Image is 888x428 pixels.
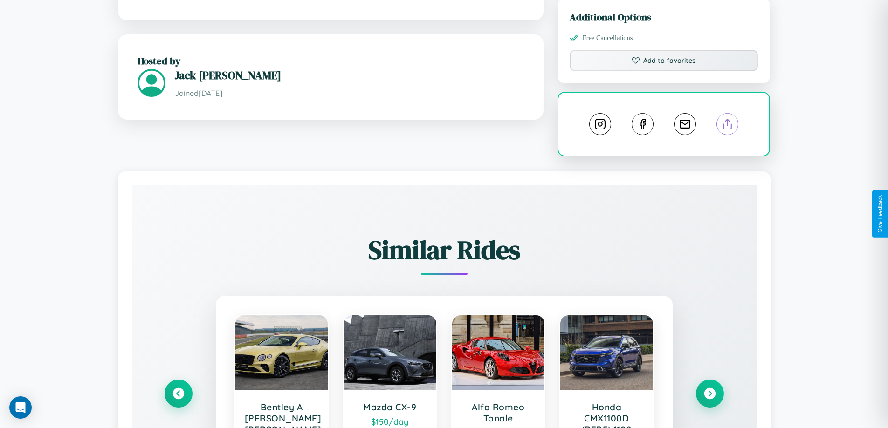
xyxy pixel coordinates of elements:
div: Give Feedback [877,195,883,233]
h3: Alfa Romeo Tonale [461,401,536,424]
div: $ 150 /day [353,416,427,427]
h3: Mazda CX-9 [353,401,427,413]
div: Open Intercom Messenger [9,396,32,419]
h3: Additional Options [570,10,758,24]
h2: Similar Rides [165,232,724,268]
h2: Hosted by [138,54,524,68]
span: Free Cancellations [583,34,633,42]
button: Add to favorites [570,50,758,71]
p: Joined [DATE] [175,87,524,100]
h3: Jack [PERSON_NAME] [175,68,524,83]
